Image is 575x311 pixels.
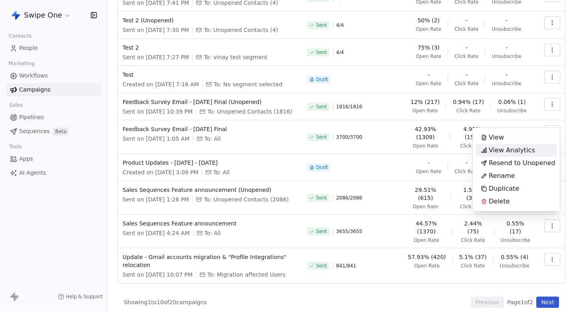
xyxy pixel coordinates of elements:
div: Suggestions [476,131,557,208]
span: Delete [489,197,510,206]
span: Resend to Unopened [489,158,555,168]
span: View [489,133,504,142]
span: Duplicate [489,184,519,193]
span: Rename [489,171,515,181]
span: View Analytics [489,146,535,155]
